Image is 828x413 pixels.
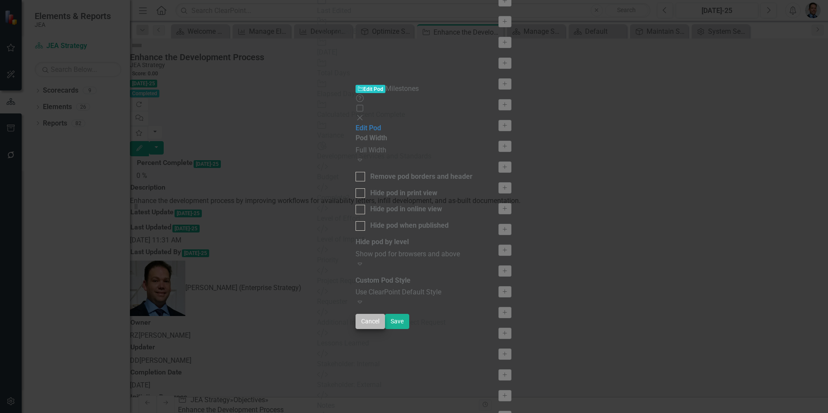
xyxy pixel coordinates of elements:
div: Hide pod in print view [370,188,437,198]
div: Show pod for browsers and above [356,249,472,259]
button: Cancel [356,314,385,329]
div: Hide pod when published [370,221,449,231]
div: Hide pod in online view [370,204,442,214]
a: Edit Pod [356,124,381,132]
button: Save [385,314,409,329]
div: Full Width [356,145,472,155]
span: Milestones [385,84,419,93]
label: Pod Width [356,133,387,143]
div: Remove pod borders and header [370,172,472,182]
label: Custom Pod Style [356,276,411,286]
label: Hide pod by level [356,237,409,247]
span: Edit Pod [356,85,385,93]
div: Use ClearPoint Default Style [356,287,472,297]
